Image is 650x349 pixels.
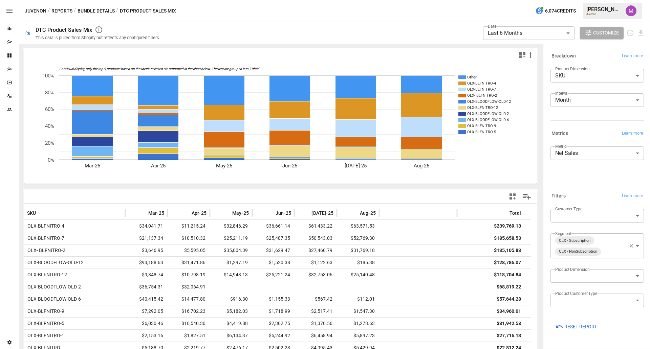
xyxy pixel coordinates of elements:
svg: A chart. [24,62,531,184]
button: Bundle Details [78,7,115,15]
label: Product Customer Type [555,290,597,296]
span: $3,646.95 [129,245,164,256]
span: $36,754.31 [129,281,164,293]
span: OLX-BLOODFLOW-OLD-2 [25,281,81,293]
span: $61,433.22 [298,220,333,232]
span: $14,477.80 [171,293,207,305]
span: $1,278.63 [340,318,376,329]
span: OLX-BLOODFLOW-OLD-6 [25,293,81,305]
span: $50,543.03 [298,232,333,244]
button: Schedule report [626,29,634,37]
span: $5,897.23 [340,330,376,342]
text: OLX-BLOODFLOW-OLD-6 [467,118,509,122]
span: Customize [593,29,619,37]
span: Reset Report [564,323,597,331]
div: $34,960.01 [497,305,521,317]
span: $25,221.24 [256,269,291,281]
div: $128,786.07 [494,257,521,269]
button: Sort [138,208,148,218]
button: Sort [301,208,311,218]
button: Sort [37,208,46,218]
span: $4,419.88 [213,318,249,329]
span: $5,595.05 [171,245,207,256]
div: / [74,7,76,15]
text: 100% [42,73,54,79]
text: 80% [45,90,54,96]
div: $239,769.13 [494,220,521,232]
div: Month [550,93,644,107]
span: OLX - Subscription [556,237,593,245]
div: / [116,7,118,15]
span: $25,140.48 [340,269,376,281]
span: Apr-25 [192,210,207,216]
span: Last 6 Months [488,30,522,36]
label: Product Dimension [555,266,589,272]
button: Customize [580,27,624,39]
span: $1,155.33 [256,293,291,305]
span: OLX-BLFNITRO-4 [25,220,64,232]
span: $2,517.41 [298,305,333,317]
text: OLX-BLFNITRO-4 [467,81,496,86]
span: $31,471.86 [171,257,207,269]
span: $35,004.39 [213,245,249,256]
span: $93,188.63 [129,257,164,269]
span: $9,848.74 [129,269,164,281]
span: Learn more [622,193,643,200]
button: Manage Columns [519,189,535,204]
span: $5,182.03 [213,305,249,317]
div: $135,105.83 [494,245,521,256]
span: $185.38 [340,257,376,269]
span: $10,798.19 [171,269,207,281]
div: Total [510,210,521,216]
span: $16,702.23 [171,305,207,317]
span: $63,571.53 [340,220,376,232]
span: Mar-25 [148,210,164,216]
text: OLX-BLOODFLOW-OLD-2 [467,112,509,116]
span: $6,030.46 [129,318,164,329]
span: $27,460.79 [298,245,333,256]
div: SKU [550,69,644,83]
button: Sort [222,208,232,218]
span: OLX-BLFNITRO-9 [25,305,64,317]
span: OLX - NonSubscription [556,248,600,255]
button: Sort [265,208,275,218]
span: Aug-25 [360,210,376,216]
button: 6,074Credits [533,5,579,17]
text: OLX-BLFNITRO-12 [467,106,498,110]
span: $21,137.34 [129,232,164,244]
label: Metric [555,143,566,149]
span: $1,718.99 [256,305,291,317]
span: Jun-25 [276,210,291,216]
text: Mar-25 [85,163,100,169]
span: $916.30 [213,293,249,305]
span: $112.01 [340,293,376,305]
span: OLX-BLFNITRO-7 [25,232,64,244]
div: $68,819.22 [497,281,521,293]
span: $5,244.92 [256,330,291,342]
img: Umer Muhammed [626,5,636,16]
span: $567.42 [298,293,333,305]
label: Customer Type [555,206,582,212]
span: OLX-BLFNITRO-1 [25,330,64,342]
text: OLX-BLFNITRO-7 [467,87,496,92]
text: OLX-BLFNITRO-9 [467,124,496,128]
span: May-25 [232,210,249,216]
span: $1,547.30 [340,305,376,317]
span: $1,827.51 [171,330,207,342]
span: Learn more [622,53,643,60]
span: $25,211.19 [213,232,249,244]
text: Other [467,75,477,79]
span: $36,661.14 [256,220,291,232]
span: SKU [27,210,36,216]
h6: Breakdown [551,52,576,60]
button: Sort [181,208,191,218]
text: 40% [45,123,54,129]
span: $7,292.05 [129,305,164,317]
label: Date [488,23,496,29]
span: $32,753.06 [298,269,333,281]
button: Reports [51,7,72,15]
span: $31,769.18 [340,245,376,256]
div: DTC Product Sales Mix [36,27,92,33]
